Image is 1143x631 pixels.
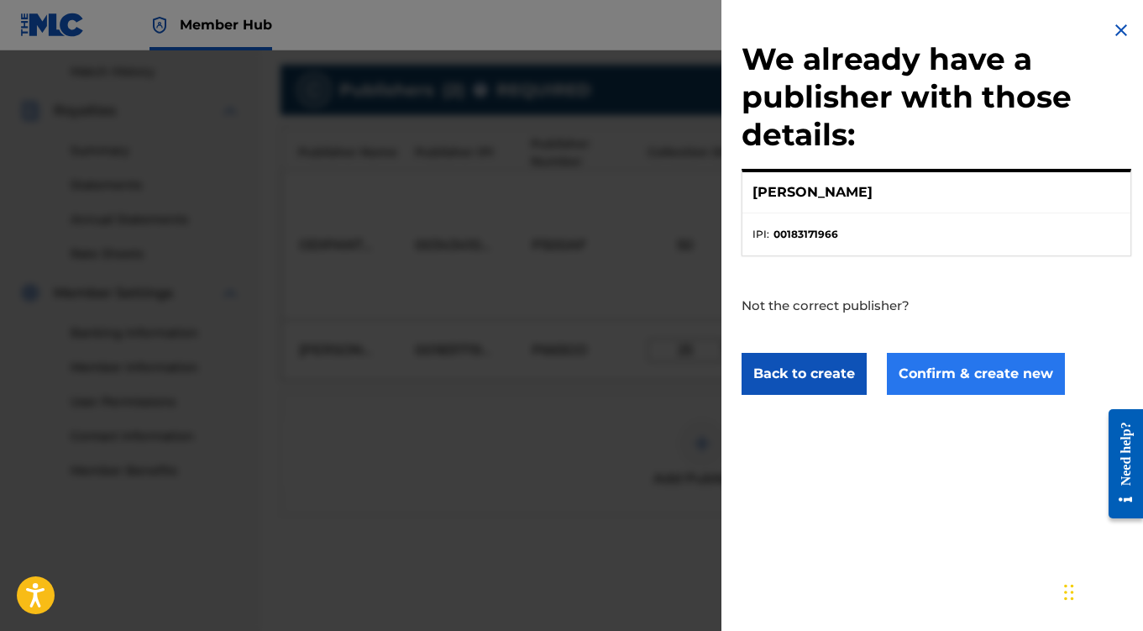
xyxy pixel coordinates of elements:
[752,227,769,242] span: IPI :
[20,13,85,37] img: MLC Logo
[742,40,1131,159] h2: We already have a publisher with those details:
[773,227,838,242] strong: 00183171966
[180,15,272,34] span: Member Hub
[742,256,1036,336] p: Not the correct publisher?
[1096,396,1143,531] iframe: Resource Center
[742,353,867,395] button: Back to create
[149,15,170,35] img: Top Rightsholder
[1059,550,1143,631] iframe: Chat Widget
[1064,567,1074,618] div: Drag
[887,353,1065,395] button: Confirm & create new
[752,182,873,202] p: [PERSON_NAME]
